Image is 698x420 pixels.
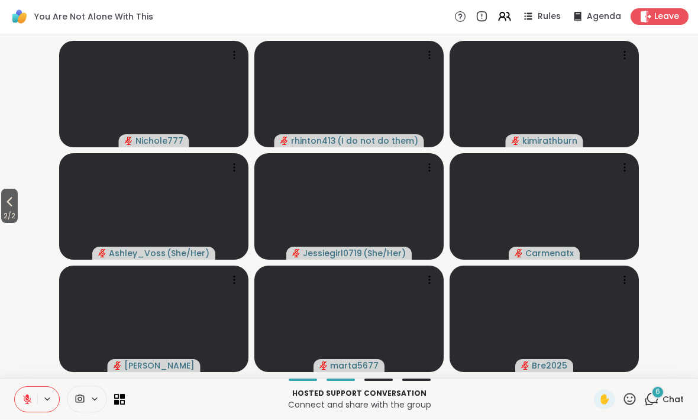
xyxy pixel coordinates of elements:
[663,394,684,406] span: Chat
[522,135,577,147] span: kimirathburn
[532,360,567,372] span: Bre2025
[337,135,418,147] span: ( I do not do them )
[132,389,587,399] p: Hosted support conversation
[599,393,610,407] span: ✋
[291,135,336,147] span: rhinton413
[125,137,133,146] span: audio-muted
[330,360,379,372] span: marta5677
[292,250,300,258] span: audio-muted
[34,11,153,23] span: You Are Not Alone With This
[280,137,289,146] span: audio-muted
[587,11,621,23] span: Agenda
[135,135,183,147] span: Nichole777
[114,362,122,370] span: audio-muted
[303,248,362,260] span: Jessiegirl0719
[98,250,106,258] span: audio-muted
[538,11,561,23] span: Rules
[521,362,529,370] span: audio-muted
[515,250,523,258] span: audio-muted
[1,209,18,224] span: 2 / 2
[132,399,587,411] p: Connect and share with the group
[319,362,328,370] span: audio-muted
[109,248,166,260] span: Ashley_Voss
[124,360,195,372] span: [PERSON_NAME]
[167,248,209,260] span: ( She/Her )
[1,189,18,224] button: 2/2
[655,387,660,398] span: 6
[512,137,520,146] span: audio-muted
[525,248,574,260] span: Carmenatx
[363,248,406,260] span: ( She/Her )
[9,7,30,27] img: ShareWell Logomark
[654,11,679,23] span: Leave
